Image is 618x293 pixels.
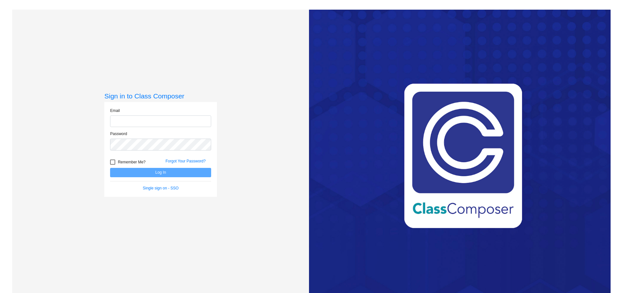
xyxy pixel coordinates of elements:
[104,92,217,100] h3: Sign in to Class Composer
[110,168,211,177] button: Log In
[143,186,179,190] a: Single sign on - SSO
[110,131,127,137] label: Password
[110,108,120,114] label: Email
[118,158,145,166] span: Remember Me?
[165,159,206,163] a: Forgot Your Password?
